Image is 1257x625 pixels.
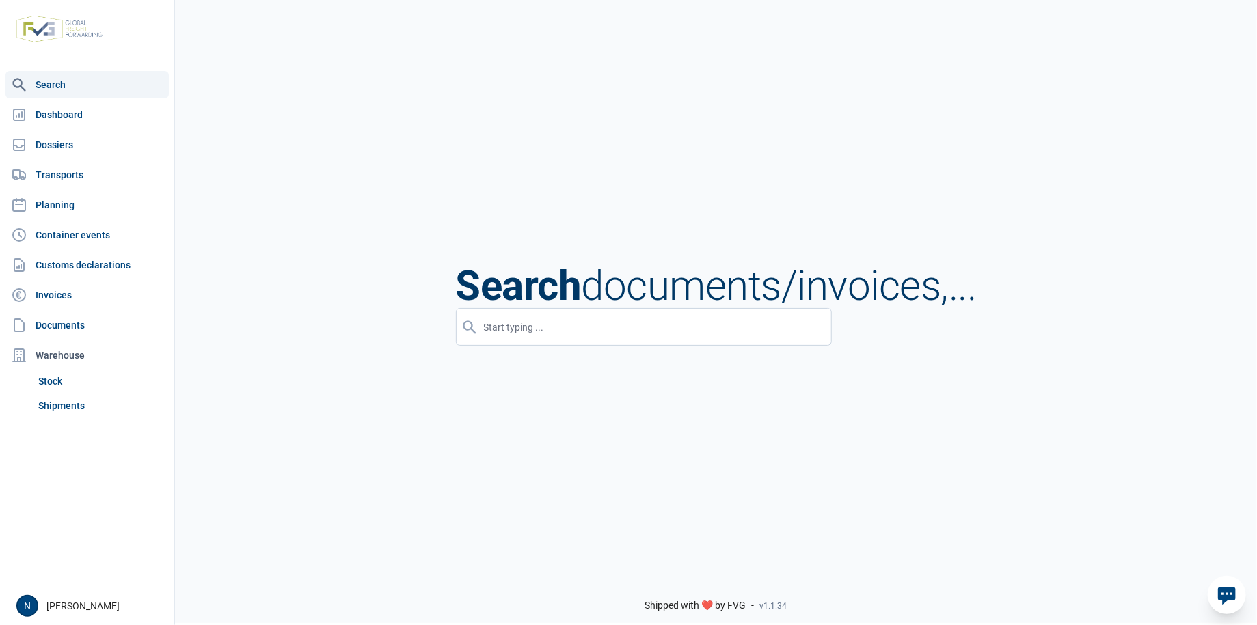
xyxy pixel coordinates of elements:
a: Container events [5,221,169,249]
input: Start typing ... [456,308,832,346]
span: Shipped with ❤️ by FVG [645,600,746,612]
a: Planning [5,191,169,219]
a: Dossiers [5,131,169,158]
span: Search [456,262,582,310]
a: Search [5,71,169,98]
button: N [16,595,38,617]
div: [PERSON_NAME] [16,595,166,617]
a: Dashboard [5,101,169,128]
a: Shipments [33,393,169,418]
span: v1.1.34 [760,600,787,611]
span: - [752,600,755,612]
a: Documents [5,311,169,339]
a: Customs declarations [5,251,169,279]
a: Invoices [5,281,169,309]
div: Warehouse [5,342,169,369]
h2: documents/invoices,... [456,275,977,297]
a: Transports [5,161,169,189]
a: Stock [33,369,169,393]
img: FVG - Global freight forwarding [11,10,108,48]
